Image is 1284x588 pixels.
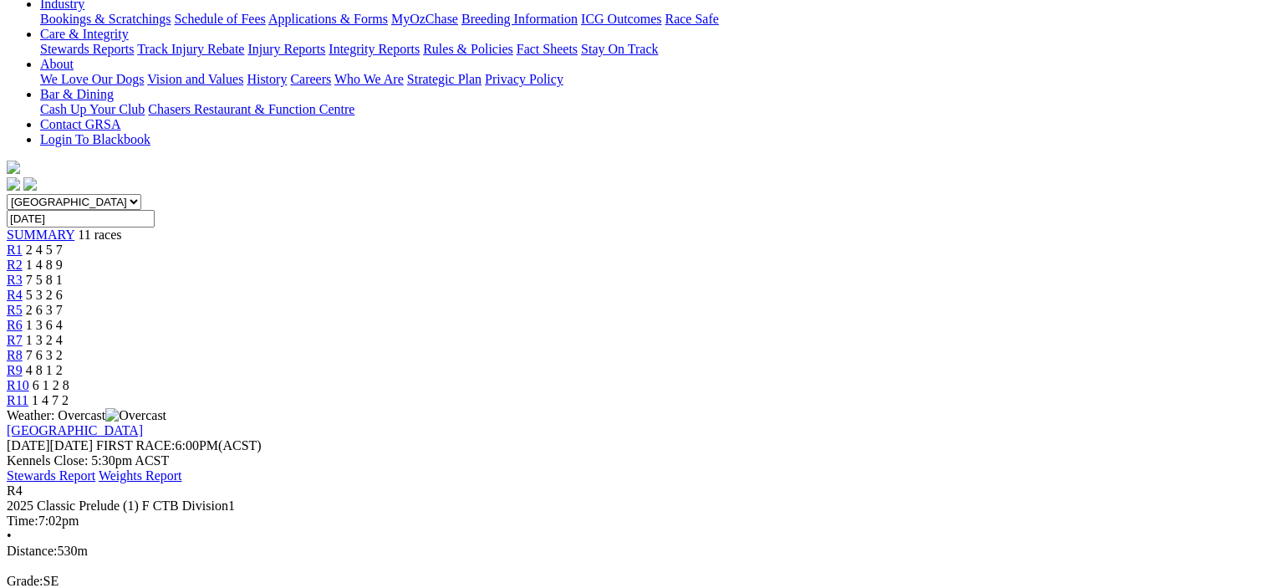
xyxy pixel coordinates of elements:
span: FIRST RACE: [96,438,175,453]
a: Breeding Information [461,12,578,26]
img: Overcast [105,408,166,423]
span: 4 8 1 2 [26,363,63,377]
div: 7:02pm [7,514,1265,529]
a: Chasers Restaurant & Function Centre [148,102,354,116]
a: Stewards Report [7,468,95,483]
img: logo-grsa-white.png [7,161,20,174]
span: 7 6 3 2 [26,348,63,362]
a: Weights Report [99,468,182,483]
a: R1 [7,243,23,257]
a: Careers [290,72,331,86]
a: We Love Our Dogs [40,72,144,86]
span: 5 3 2 6 [26,288,63,302]
span: [DATE] [7,438,50,453]
img: twitter.svg [23,177,37,191]
a: Applications & Forms [268,12,388,26]
a: Vision and Values [147,72,243,86]
span: Time: [7,514,38,528]
div: Kennels Close: 5:30pm ACST [7,453,1265,468]
a: R4 [7,288,23,302]
a: Race Safe [665,12,718,26]
a: Track Injury Rebate [137,42,244,56]
a: Who We Are [334,72,404,86]
div: 2025 Classic Prelude (1) F CTB Division1 [7,499,1265,514]
span: Grade: [7,574,43,588]
a: R2 [7,258,23,272]
span: 1 3 6 4 [26,318,63,332]
span: • [7,529,12,543]
a: MyOzChase [391,12,458,26]
a: R7 [7,333,23,347]
span: 6:00PM(ACST) [96,438,262,453]
span: Distance: [7,544,57,558]
div: Industry [40,12,1265,27]
span: R4 [7,483,23,498]
a: [GEOGRAPHIC_DATA] [7,423,143,437]
input: Select date [7,210,155,228]
a: About [40,57,74,71]
a: ICG Outcomes [581,12,661,26]
a: SUMMARY [7,228,74,242]
span: 1 4 8 9 [26,258,63,272]
div: Bar & Dining [40,102,1265,117]
a: R10 [7,378,29,392]
a: Injury Reports [247,42,325,56]
a: Privacy Policy [485,72,563,86]
a: Schedule of Fees [174,12,265,26]
a: Fact Sheets [517,42,578,56]
span: 2 6 3 7 [26,303,63,317]
a: Contact GRSA [40,117,120,131]
img: facebook.svg [7,177,20,191]
span: 11 races [78,228,121,242]
span: 7 5 8 1 [26,273,63,287]
a: R8 [7,348,23,362]
div: Care & Integrity [40,42,1265,57]
span: Weather: Overcast [7,408,166,422]
span: 2 4 5 7 [26,243,63,257]
a: Care & Integrity [40,27,129,41]
a: R3 [7,273,23,287]
a: Integrity Reports [329,42,420,56]
a: R11 [7,393,28,407]
a: History [247,72,287,86]
a: Strategic Plan [407,72,481,86]
a: Rules & Policies [423,42,513,56]
a: Bar & Dining [40,87,114,101]
a: R9 [7,363,23,377]
a: Stay On Track [581,42,658,56]
div: About [40,72,1265,87]
a: Cash Up Your Club [40,102,145,116]
span: [DATE] [7,438,93,453]
a: Login To Blackbook [40,132,150,146]
span: 6 1 2 8 [33,378,69,392]
span: 1 3 2 4 [26,333,63,347]
a: Stewards Reports [40,42,134,56]
a: R6 [7,318,23,332]
a: R5 [7,303,23,317]
span: 1 4 7 2 [32,393,69,407]
a: Bookings & Scratchings [40,12,171,26]
div: 530m [7,544,1265,559]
